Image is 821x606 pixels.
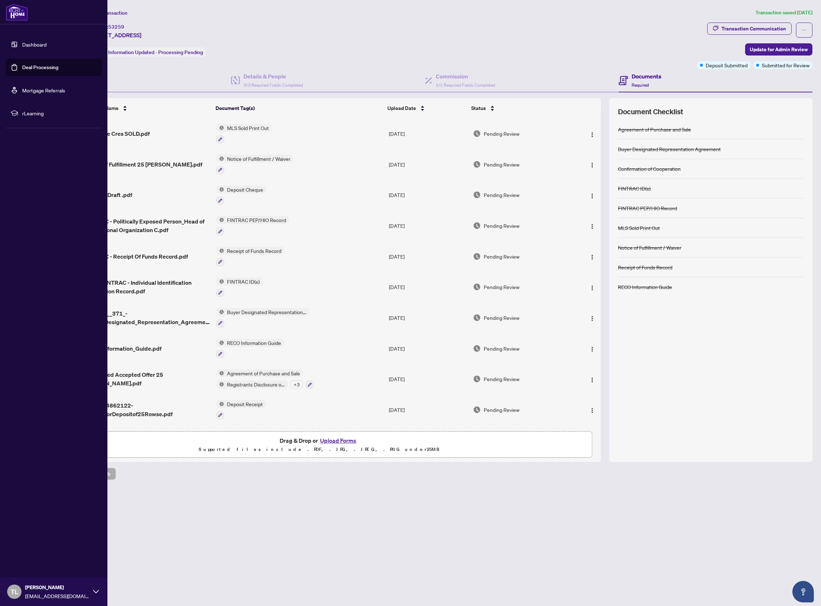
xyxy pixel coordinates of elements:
a: Mortgage Referrals [22,87,65,93]
img: Document Status [473,222,481,230]
img: Document Status [473,191,481,199]
span: 3/3 Required Fields Completed [243,82,303,88]
span: Agreement of Purchase and Sale [224,369,303,377]
span: Pending Review [484,314,520,322]
button: Status IconReceipt of Funds Record [216,247,284,266]
span: FINTRAC - Politically Exposed Person_Head of International Organization C.pdf [84,217,211,234]
div: Notice of Fulfillment / Waiver [618,244,681,251]
div: Buyer Designated Representation Agreement [618,145,721,153]
span: 1/1 Required Fields Completed [436,82,495,88]
button: Logo [586,373,598,385]
p: Supported files include .PDF, .JPG, .JPEG, .PNG under 25 MB [50,445,588,454]
span: Submitted for Review [762,61,810,69]
td: [DATE] [386,149,470,180]
button: Upload Forms [318,436,358,445]
button: Logo [586,343,598,354]
button: Status IconRECO Information Guide [216,339,284,358]
button: Update for Admin Review [745,43,812,56]
span: Upload Date [387,104,416,112]
button: Status IconNotice of Fulfillment / Waiver [216,155,293,174]
div: Status: [89,47,206,57]
img: Status Icon [216,278,224,285]
div: + 3 [290,380,303,388]
span: FINTRAC PEP/HIO Record [224,216,289,224]
img: Status Icon [216,155,224,163]
span: [PERSON_NAME] [25,583,90,591]
span: rLearning [22,109,97,117]
span: Buyer Designated Representation Agreement [224,308,309,316]
img: Document Status [473,283,481,291]
span: Drag & Drop or [280,436,358,445]
button: Logo [586,159,598,170]
img: Status Icon [216,400,224,408]
img: Logo [589,193,595,199]
h4: Documents [632,72,661,81]
div: Transaction Communication [721,23,786,34]
span: 25 Rowse Cres SOLD.pdf [84,129,150,138]
span: RECO_Information_Guide.pdf [84,344,161,353]
a: Dashboard [22,41,47,48]
a: Deal Processing [22,64,58,71]
button: Logo [586,281,598,293]
img: Logo [589,408,595,413]
span: Deposit Submitted [706,61,748,69]
img: logo [6,4,28,21]
button: Transaction Communication [707,23,792,35]
img: Document Status [473,252,481,260]
img: Status Icon [216,216,224,224]
td: [DATE] [386,210,470,241]
span: _Toronto__371_-_Buyer_Designated_Representation_Agreement_-_Authority_for-2.pdf [84,309,211,326]
img: Logo [589,132,595,138]
div: Agreement of Purchase and Sale [618,125,691,133]
span: Pending Review [484,222,520,230]
div: Confirmation of Cooperation [618,165,681,173]
img: Status Icon [216,339,224,347]
td: [DATE] [386,394,470,425]
span: Required [632,82,649,88]
img: Document Status [473,406,481,414]
button: Logo [586,404,598,415]
span: [EMAIL_ADDRESS][DOMAIN_NAME] [25,592,90,600]
span: 53259 [108,24,124,30]
span: Completed Accepted Offer 25 [PERSON_NAME].pdf [84,370,211,388]
td: [DATE] [386,272,470,303]
img: Document Status [473,160,481,168]
img: Document Status [473,130,481,138]
img: Status Icon [216,308,224,316]
span: Drag & Drop orUpload FormsSupported files include .PDF, .JPG, .JPEG, .PNG under25MB [46,432,592,458]
button: Status IconFINTRAC ID(s) [216,278,262,297]
img: Status Icon [216,124,224,132]
td: [DATE] [386,241,470,272]
button: Status IconFINTRAC PEP/HIO Record [216,216,289,235]
span: RECO Information Guide [224,339,284,347]
img: Document Status [473,375,481,383]
span: Update for Admin Review [750,44,808,55]
span: Receipt of Funds Record [224,247,284,255]
button: Logo [586,251,598,262]
td: [DATE] [386,302,470,333]
span: FINTRAC - Receipt Of Funds Record.pdf [84,252,188,261]
span: Pending Review [484,252,520,260]
img: Logo [589,254,595,260]
span: Deposit Receipt [224,400,266,408]
td: [DATE] [386,333,470,364]
img: Logo [589,316,595,321]
button: Logo [586,189,598,201]
span: Pending Review [484,406,520,414]
td: [DATE] [386,180,470,211]
img: Document Status [473,314,481,322]
img: Status Icon [216,247,224,255]
article: Transaction saved [DATE] [755,9,812,17]
span: Status [471,104,486,112]
div: FINTRAC PEP/HIO Record [618,204,677,212]
span: Document Checklist [618,107,683,117]
button: Status IconBuyer Designated Representation Agreement [216,308,309,327]
img: Status Icon [216,380,224,388]
button: Status IconDeposit Cheque [216,186,266,205]
span: FINTRAC ID(s) [224,278,262,285]
th: Upload Date [385,98,468,118]
span: Notice of Fulfillment / Waiver [224,155,293,163]
span: Pending Review [484,345,520,352]
h4: Details & People [243,72,303,81]
span: TL [11,587,18,597]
